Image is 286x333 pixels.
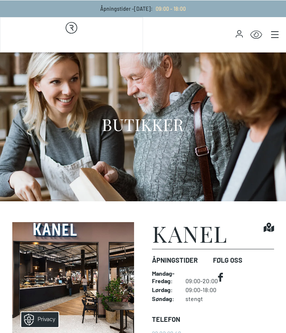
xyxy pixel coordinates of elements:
[152,295,178,302] dt: Søndag :
[250,29,262,41] button: Open Accessibility Menu
[152,314,181,324] dt: Telefon
[185,269,219,284] dd: 09:00-20:00
[152,286,178,293] dt: Lørdag :
[213,255,245,265] dt: FØLG OSS
[7,309,68,329] iframe: Manage Preferences
[185,286,219,293] dd: 09:00-18:00
[261,135,280,139] div: © Mappedin
[213,269,228,284] a: facebook
[100,4,186,12] p: Åpningstider - [DATE] :
[156,5,186,12] span: 09:00 - 18:00
[102,113,184,134] h1: BUTIKKER
[153,5,186,12] a: 09:00 - 18:00
[152,255,213,265] dt: Åpningstider
[152,222,228,244] h1: KANEL
[270,29,280,39] button: Main menu
[185,295,219,302] dd: stengt
[152,269,178,284] dt: Mandag - Fredag :
[260,134,286,140] details: Attribution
